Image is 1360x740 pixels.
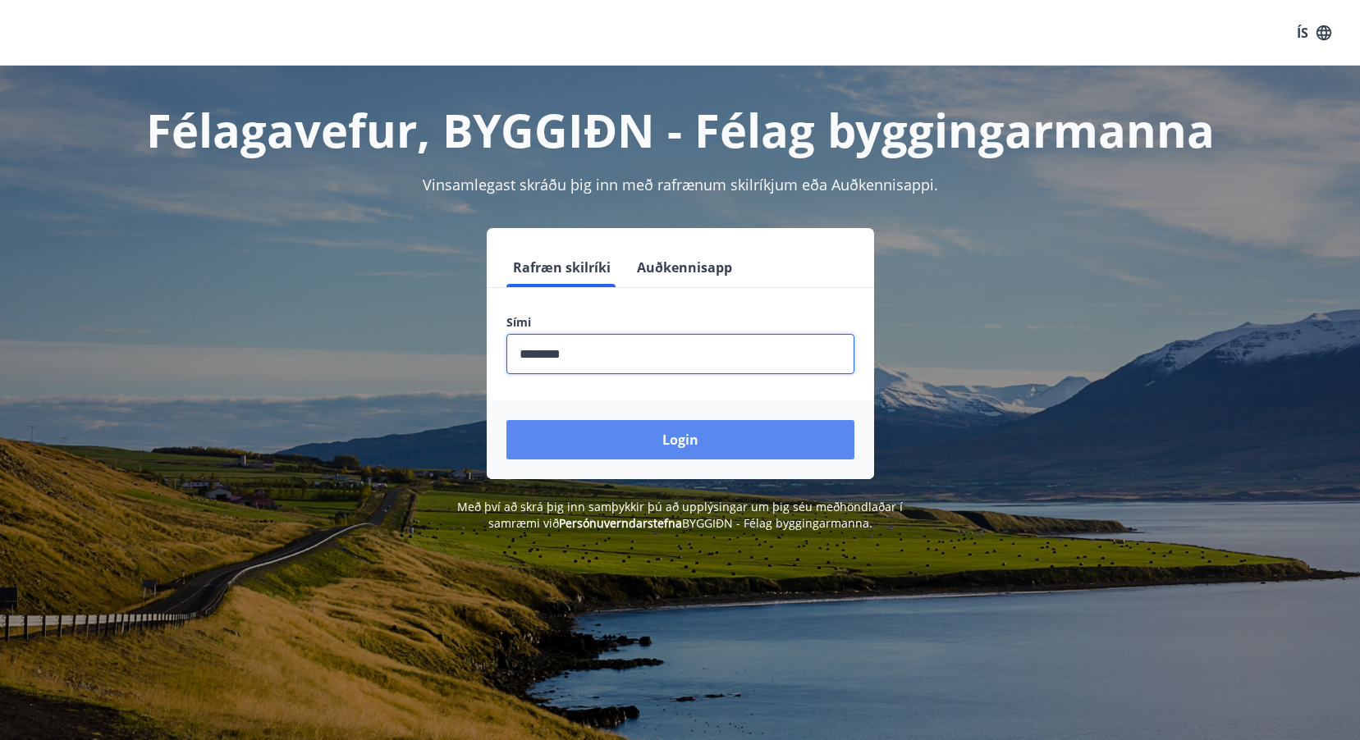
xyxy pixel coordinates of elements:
a: Persónuverndarstefna [559,515,682,531]
button: Rafræn skilríki [506,248,617,287]
span: Vinsamlegast skráðu þig inn með rafrænum skilríkjum eða Auðkennisappi. [423,175,938,194]
button: ÍS [1288,18,1340,48]
button: Auðkennisapp [630,248,739,287]
label: Sími [506,314,854,331]
h1: Félagavefur, BYGGIÐN - Félag byggingarmanna [109,98,1252,161]
button: Login [506,420,854,459]
span: Með því að skrá þig inn samþykkir þú að upplýsingar um þig séu meðhöndlaðar í samræmi við BYGGIÐN... [457,499,903,531]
